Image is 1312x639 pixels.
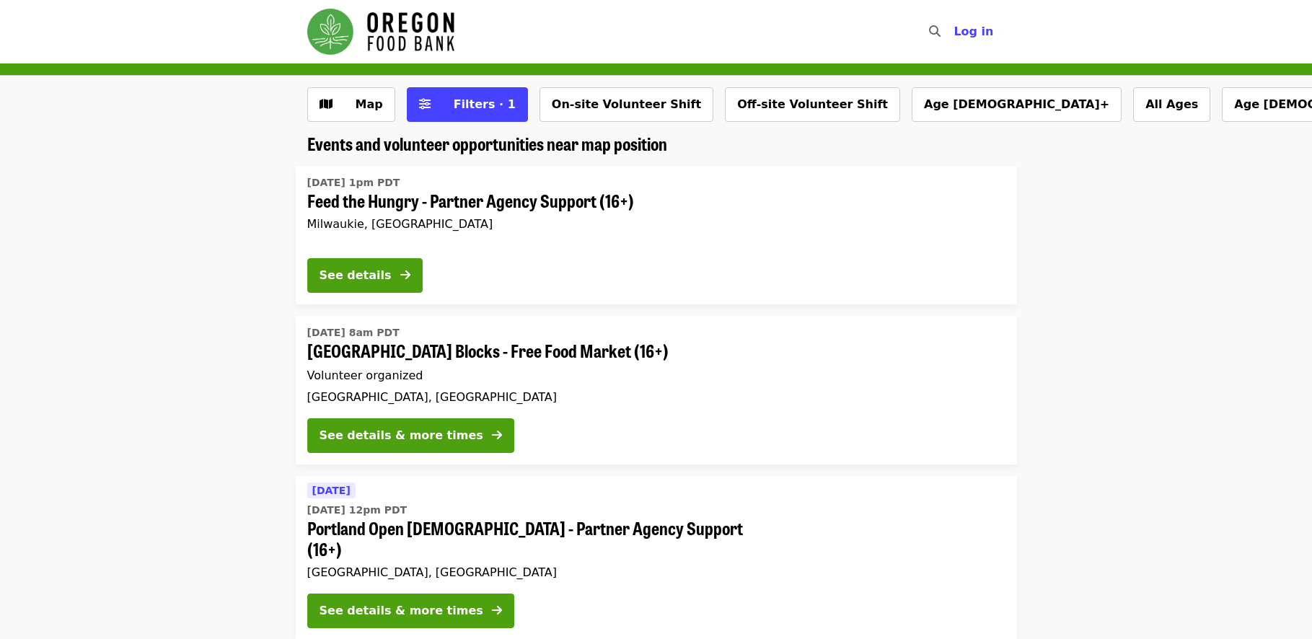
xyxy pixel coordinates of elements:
[949,14,961,49] input: Search
[320,602,483,620] div: See details & more times
[492,428,502,442] i: arrow-right icon
[492,604,502,617] i: arrow-right icon
[307,258,423,293] button: See details
[320,97,333,111] i: map icon
[307,390,762,404] div: [GEOGRAPHIC_DATA], [GEOGRAPHIC_DATA]
[320,267,392,284] div: See details
[307,594,514,628] button: See details & more times
[954,25,993,38] span: Log in
[320,427,483,444] div: See details & more times
[356,97,383,111] span: Map
[296,166,1017,304] a: See details for "Feed the Hungry - Partner Agency Support (16+)"
[407,87,528,122] button: Filters (1 selected)
[312,485,351,496] span: [DATE]
[307,369,423,382] span: Volunteer organized
[307,190,762,211] span: Feed the Hungry - Partner Agency Support (16+)
[307,175,400,190] time: [DATE] 1pm PDT
[307,503,408,518] time: [DATE] 12pm PDT
[942,17,1005,46] button: Log in
[307,418,514,453] button: See details & more times
[296,316,1017,464] a: See details for "PSU South Park Blocks - Free Food Market (16+)"
[307,87,395,122] button: Show map view
[400,268,410,282] i: arrow-right icon
[1133,87,1210,122] button: All Ages
[725,87,900,122] button: Off-site Volunteer Shift
[912,87,1122,122] button: Age [DEMOGRAPHIC_DATA]+
[419,97,431,111] i: sliders-h icon
[307,565,762,579] div: [GEOGRAPHIC_DATA], [GEOGRAPHIC_DATA]
[307,325,400,340] time: [DATE] 8am PDT
[307,131,667,156] span: Events and volunteer opportunities near map position
[307,518,762,560] span: Portland Open [DEMOGRAPHIC_DATA] - Partner Agency Support (16+)
[307,9,454,55] img: Oregon Food Bank - Home
[307,340,762,361] span: [GEOGRAPHIC_DATA] Blocks - Free Food Market (16+)
[454,97,516,111] span: Filters · 1
[540,87,713,122] button: On-site Volunteer Shift
[307,217,762,231] div: Milwaukie, [GEOGRAPHIC_DATA]
[929,25,941,38] i: search icon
